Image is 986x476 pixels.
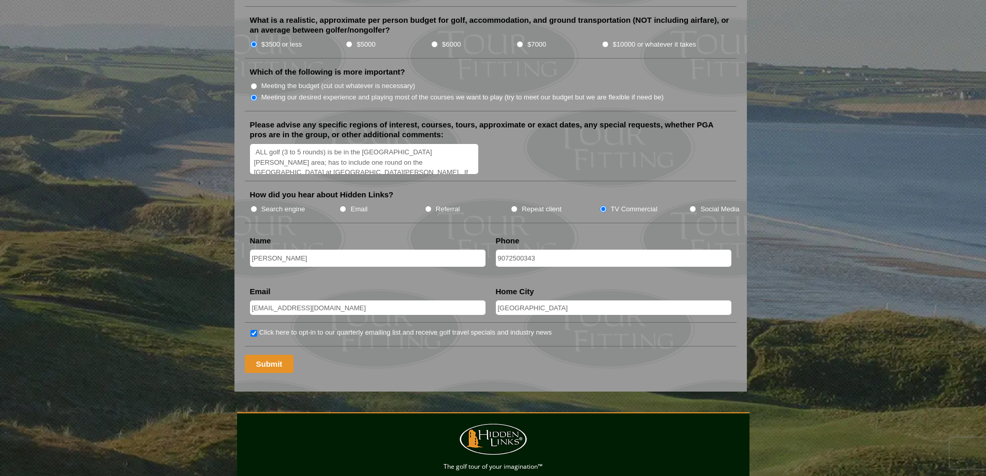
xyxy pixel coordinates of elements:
label: How did you hear about Hidden Links? [250,190,394,200]
label: Email [250,286,271,297]
label: Search engine [261,204,305,214]
label: Referral [436,204,460,214]
label: What is a realistic, approximate per person budget for golf, accommodation, and ground transporta... [250,15,731,35]
label: Name [250,236,271,246]
label: $5000 [357,39,375,50]
label: $10000 or whatever it takes [613,39,696,50]
label: Home City [496,286,534,297]
label: Email [350,204,367,214]
label: Which of the following is more important? [250,67,405,77]
label: Repeat client [522,204,562,214]
label: Social Media [700,204,739,214]
label: TV Commercial [611,204,657,214]
label: $3500 or less [261,39,302,50]
label: $6000 [442,39,461,50]
label: $7000 [527,39,546,50]
label: Meeting our desired experience and playing most of the courses we want to play (try to meet our b... [261,92,664,103]
p: The golf tour of your imagination™ [240,461,747,472]
input: Submit [245,355,294,373]
label: Click here to opt-in to our quarterly emailing list and receive golf travel specials and industry... [259,327,552,338]
label: Please advise any specific regions of interest, courses, tours, approximate or exact dates, any s... [250,120,731,140]
textarea: ALL golf (3 to 5 rounds) is be in the [GEOGRAPHIC_DATA][PERSON_NAME] area; has to include one rou... [250,144,479,175]
label: Meeting the budget (cut out whatever is necessary) [261,81,415,91]
label: Phone [496,236,520,246]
